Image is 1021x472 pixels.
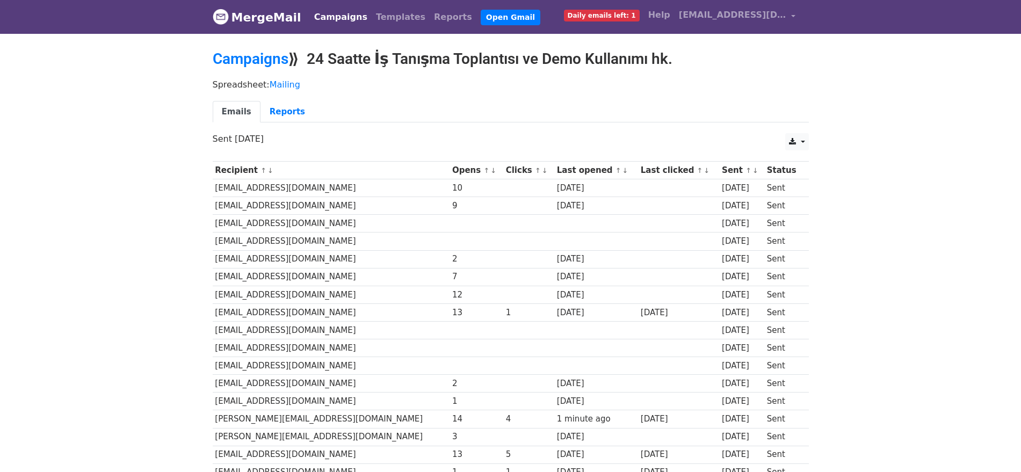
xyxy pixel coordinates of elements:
div: [DATE] [722,448,762,461]
div: 9 [452,200,501,212]
a: [EMAIL_ADDRESS][DOMAIN_NAME] [675,4,800,30]
td: Sent [764,357,803,375]
a: ↑ [260,166,266,175]
td: [EMAIL_ADDRESS][DOMAIN_NAME] [213,197,450,215]
td: Sent [764,303,803,321]
div: [DATE] [722,377,762,390]
a: Reports [430,6,476,28]
td: Sent [764,428,803,446]
td: [EMAIL_ADDRESS][DOMAIN_NAME] [213,446,450,463]
div: 1 minute ago [557,413,635,425]
td: Sent [764,233,803,250]
a: ↑ [616,166,621,175]
td: [EMAIL_ADDRESS][DOMAIN_NAME] [213,215,450,233]
h2: ⟫ 24 Saatte İş Tanışma Toplantısı ve Demo Kullanımı hk. [213,50,809,68]
td: Sent [764,286,803,303]
div: [DATE] [722,182,762,194]
td: [PERSON_NAME][EMAIL_ADDRESS][DOMAIN_NAME] [213,410,450,428]
td: Sent [764,375,803,393]
span: Daily emails left: 1 [564,10,640,21]
td: Sent [764,339,803,357]
p: Spreadsheet: [213,79,809,90]
img: MergeMail logo [213,9,229,25]
div: 12 [452,289,501,301]
td: Sent [764,268,803,286]
td: [EMAIL_ADDRESS][DOMAIN_NAME] [213,357,450,375]
div: [DATE] [557,182,635,194]
a: ↑ [483,166,489,175]
div: [DATE] [722,342,762,354]
td: Sent [764,446,803,463]
div: [DATE] [557,200,635,212]
a: Open Gmail [481,10,540,25]
a: Emails [213,101,260,123]
div: [DATE] [722,360,762,372]
span: [EMAIL_ADDRESS][DOMAIN_NAME] [679,9,786,21]
div: [DATE] [722,324,762,337]
th: Clicks [503,162,554,179]
td: [EMAIL_ADDRESS][DOMAIN_NAME] [213,233,450,250]
td: [EMAIL_ADDRESS][DOMAIN_NAME] [213,268,450,286]
div: 10 [452,182,501,194]
div: [DATE] [722,271,762,283]
div: [DATE] [641,413,717,425]
div: 7 [452,271,501,283]
div: 3 [452,431,501,443]
td: [EMAIL_ADDRESS][DOMAIN_NAME] [213,321,450,339]
div: 2 [452,253,501,265]
div: [DATE] [557,289,635,301]
th: Sent [719,162,764,179]
td: Sent [764,215,803,233]
div: [DATE] [557,307,635,319]
td: Sent [764,410,803,428]
a: Campaigns [310,6,372,28]
td: [EMAIL_ADDRESS][DOMAIN_NAME] [213,393,450,410]
a: Help [644,4,675,26]
td: [EMAIL_ADDRESS][DOMAIN_NAME] [213,339,450,357]
a: ↓ [542,166,548,175]
td: [EMAIL_ADDRESS][DOMAIN_NAME] [213,250,450,268]
div: 5 [506,448,552,461]
div: [DATE] [722,395,762,408]
th: Last opened [554,162,638,179]
th: Status [764,162,803,179]
div: 1 [506,307,552,319]
td: [PERSON_NAME][EMAIL_ADDRESS][DOMAIN_NAME] [213,428,450,446]
th: Opens [450,162,503,179]
a: ↑ [535,166,541,175]
div: [DATE] [722,200,762,212]
div: 14 [452,413,501,425]
a: ↓ [704,166,709,175]
div: [DATE] [722,413,762,425]
div: [DATE] [722,253,762,265]
td: [EMAIL_ADDRESS][DOMAIN_NAME] [213,286,450,303]
div: 1 [452,395,501,408]
div: [DATE] [557,253,635,265]
div: [DATE] [557,448,635,461]
div: [DATE] [557,431,635,443]
a: ↓ [267,166,273,175]
td: [EMAIL_ADDRESS][DOMAIN_NAME] [213,303,450,321]
a: ↑ [745,166,751,175]
div: [DATE] [557,395,635,408]
td: Sent [764,179,803,197]
div: [DATE] [557,271,635,283]
td: [EMAIL_ADDRESS][DOMAIN_NAME] [213,375,450,393]
p: Sent [DATE] [213,133,809,144]
a: ↑ [697,166,703,175]
div: [DATE] [722,431,762,443]
div: 13 [452,448,501,461]
a: Reports [260,101,314,123]
a: ↓ [490,166,496,175]
a: MergeMail [213,6,301,28]
a: Campaigns [213,50,288,68]
div: Chat Widget [967,420,1021,472]
div: [DATE] [722,289,762,301]
div: 4 [506,413,552,425]
td: Sent [764,250,803,268]
div: [DATE] [722,307,762,319]
a: Mailing [270,79,300,90]
div: 2 [452,377,501,390]
a: ↓ [622,166,628,175]
a: Daily emails left: 1 [560,4,644,26]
